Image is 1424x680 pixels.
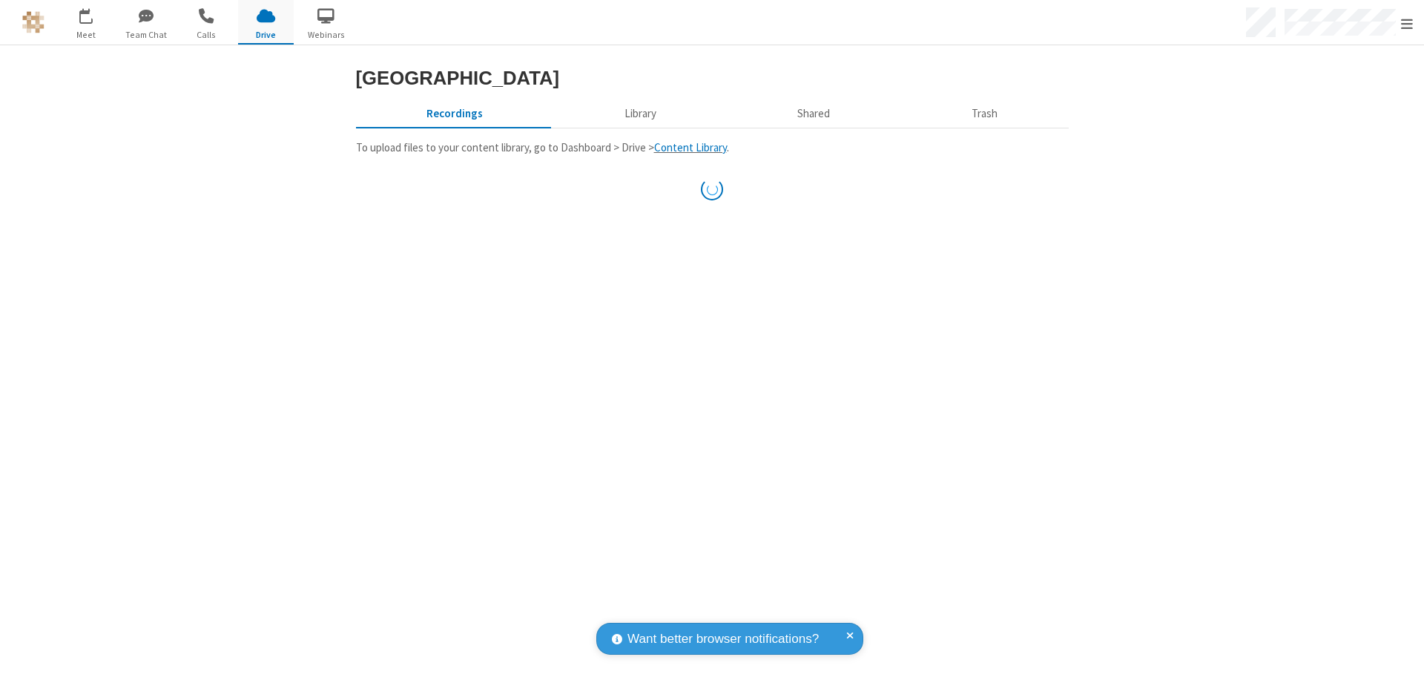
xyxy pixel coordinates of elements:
span: Meet [58,28,113,42]
div: 3 [89,8,99,19]
span: Calls [178,28,234,42]
span: Want better browser notifications? [627,630,819,649]
span: Webinars [298,28,354,42]
img: QA Selenium DO NOT DELETE OR CHANGE [22,11,44,33]
button: Trash [901,99,1069,128]
p: To upload files to your content library, go to Dashboard > Drive > . [356,140,1069,157]
button: Shared during meetings [727,99,901,128]
a: Content Library [654,140,727,154]
span: Team Chat [118,28,174,42]
h3: [GEOGRAPHIC_DATA] [356,68,1069,88]
button: Recorded meetings [356,99,554,128]
button: Content library [553,99,727,128]
span: Drive [238,28,294,42]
